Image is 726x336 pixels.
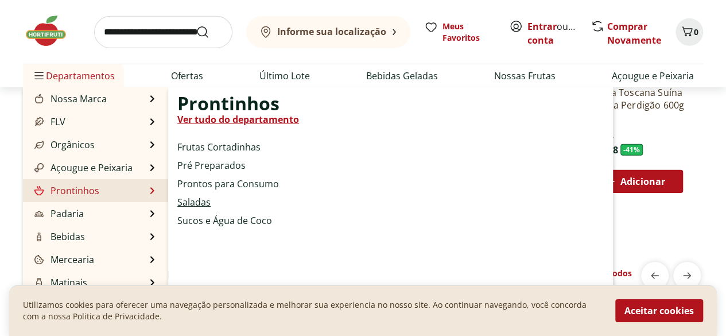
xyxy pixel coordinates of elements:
[34,163,44,172] img: Açougue e Peixaria
[620,144,643,156] span: - 41 %
[494,69,556,83] a: Nossas Frutas
[94,16,232,48] input: search
[32,138,95,152] a: OrgânicosOrgânicos
[32,230,85,244] a: BebidasBebidas
[34,209,44,218] img: Padaria
[585,170,683,193] button: Adicionar
[177,140,261,154] a: Frutas Cortadinhas
[196,25,223,39] button: Submit Search
[23,14,80,48] img: Hortifruti
[673,262,701,289] button: next
[612,69,694,83] a: Açougue e Peixaria
[32,115,65,129] a: FLVFLV
[675,18,703,46] button: Carrinho
[32,276,87,289] a: MatinaisMatinais
[34,255,44,264] img: Mercearia
[527,20,557,33] a: Entrar
[442,21,495,44] span: Meus Favoritos
[177,113,299,126] a: Ver tudo do departamento
[246,16,410,48] button: Informe sua localização
[177,214,272,227] a: Sucos e Água de Coco
[32,184,99,198] a: ProntinhosProntinhos
[177,177,279,191] a: Prontos para Consumo
[34,140,44,149] img: Orgânicos
[177,195,211,209] a: Saladas
[607,20,661,47] a: Comprar Novamente
[366,69,438,83] a: Bebidas Geladas
[177,159,246,172] a: Pré Preparados
[641,262,669,289] button: previous
[171,69,203,83] a: Ofertas
[32,92,107,106] a: Nossa MarcaNossa Marca
[23,299,601,322] p: Utilizamos cookies para oferecer uma navegação personalizada e melhorar sua experiencia no nosso ...
[527,20,579,47] span: ou
[34,278,44,287] img: Matinais
[694,26,698,37] span: 0
[527,20,591,47] a: Criar conta
[32,207,84,221] a: PadariaPadaria
[32,253,94,267] a: MerceariaMercearia
[177,96,279,110] span: Prontinhos
[424,21,495,44] a: Meus Favoritos
[615,299,703,322] button: Aceitar cookies
[580,86,689,111] a: Linguiça Toscana Suína na Brasa Perdigão 600g
[34,94,44,103] img: Nossa Marca
[620,177,665,186] span: Adicionar
[277,25,386,38] b: Informe sua localização
[259,69,310,83] a: Último Lote
[34,117,44,126] img: FLV
[32,161,133,175] a: Açougue e PeixariaAçougue e Peixaria
[34,232,44,241] img: Bebidas
[32,62,115,90] span: Departamentos
[32,62,46,90] button: Menu
[34,186,44,195] img: Prontinhos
